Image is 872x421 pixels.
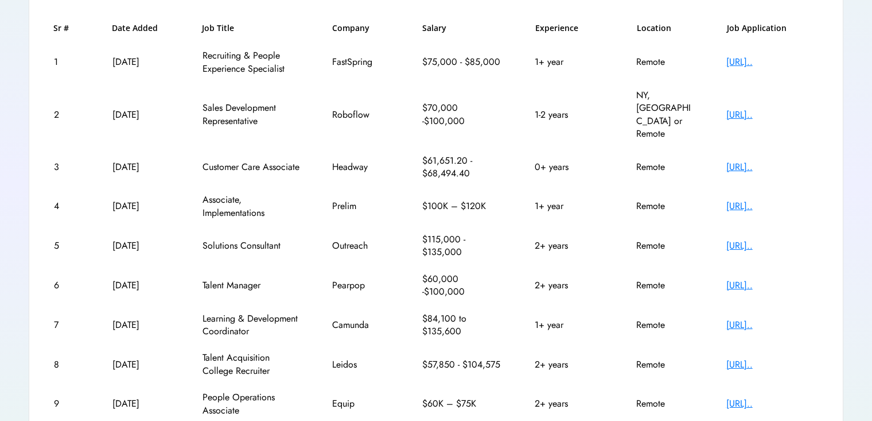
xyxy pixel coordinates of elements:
[112,22,169,34] h6: Date Added
[535,200,604,213] div: 1+ year
[636,89,694,141] div: NY, [GEOGRAPHIC_DATA] or Remote
[535,22,604,34] h6: Experience
[726,319,818,331] div: [URL]..
[332,22,390,34] h6: Company
[332,200,390,213] div: Prelim
[535,56,604,68] div: 1+ year
[112,240,170,252] div: [DATE]
[203,194,300,219] div: Associate, Implementations
[727,22,819,34] h6: Job Application
[636,319,694,331] div: Remote
[636,200,694,213] div: Remote
[535,240,604,252] div: 2+ years
[422,273,503,299] div: $60,000 -$100,000
[422,312,503,338] div: $84,100 to $135,600
[54,240,80,252] div: 5
[203,279,300,292] div: Talent Manager
[203,352,300,377] div: Talent Acquisition College Recruiter
[54,161,80,173] div: 3
[54,397,80,410] div: 9
[112,200,170,213] div: [DATE]
[636,161,694,173] div: Remote
[54,279,80,292] div: 6
[203,312,300,338] div: Learning & Development Coordinator
[637,22,694,34] h6: Location
[332,109,390,121] div: Roboflow
[422,358,503,371] div: $57,850 - $104,575
[535,358,604,371] div: 2+ years
[726,161,818,173] div: [URL]..
[332,240,390,252] div: Outreach
[726,109,818,121] div: [URL]..
[636,279,694,292] div: Remote
[112,319,170,331] div: [DATE]
[726,279,818,292] div: [URL]..
[203,102,300,128] div: Sales Development Representative
[535,279,604,292] div: 2+ years
[726,240,818,252] div: [URL]..
[332,319,390,331] div: Camunda
[636,56,694,68] div: Remote
[112,56,170,68] div: [DATE]
[202,22,234,34] h6: Job Title
[636,240,694,252] div: Remote
[332,56,390,68] div: FastSpring
[54,319,80,331] div: 7
[112,358,170,371] div: [DATE]
[54,109,80,121] div: 2
[203,49,300,75] div: Recruiting & People Experience Specialist
[332,358,390,371] div: Leidos
[636,397,694,410] div: Remote
[422,56,503,68] div: $75,000 - $85,000
[53,22,79,34] h6: Sr #
[54,358,80,371] div: 8
[332,279,390,292] div: Pearpop
[636,358,694,371] div: Remote
[726,200,818,213] div: [URL]..
[535,161,604,173] div: 0+ years
[535,397,604,410] div: 2+ years
[332,397,390,410] div: Equip
[203,161,300,173] div: Customer Care Associate
[203,240,300,252] div: Solutions Consultant
[422,22,503,34] h6: Salary
[54,200,80,213] div: 4
[726,358,818,371] div: [URL]..
[535,319,604,331] div: 1+ year
[422,397,503,410] div: $60K – $75K
[54,56,80,68] div: 1
[203,391,300,417] div: People Operations Associate
[332,161,390,173] div: Headway
[726,397,818,410] div: [URL]..
[726,56,818,68] div: [URL]..
[422,233,503,259] div: $115,000 - $135,000
[112,279,170,292] div: [DATE]
[112,161,170,173] div: [DATE]
[535,109,604,121] div: 1-2 years
[112,397,170,410] div: [DATE]
[112,109,170,121] div: [DATE]
[422,102,503,128] div: $70,000 -$100,000
[422,155,503,180] div: $61,651.20 - $68,494.40
[422,200,503,213] div: $100K – $120K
